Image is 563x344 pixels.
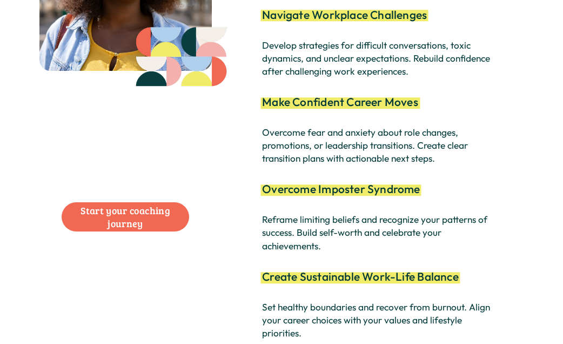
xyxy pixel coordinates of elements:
[262,8,427,22] span: Navigate Workplace Challenges
[262,95,418,109] span: Make Confident Career Moves
[262,213,501,252] p: Reframe limiting beliefs and recognize your patterns of success. Build self-worth and celebrate y...
[62,202,190,231] a: Start your coaching journey
[262,269,459,283] span: Create Sustainable Work-Life Balance
[262,182,420,196] span: Overcome Imposter Syndrome
[262,301,501,340] p: Set healthy boundaries and recover from burnout. Align your career choices with your values and l...
[262,39,501,78] p: Develop strategies for difficult conversations, toxic dynamics, and unclear expectations. Rebuild...
[262,126,501,165] p: Overcome fear and anxiety about role changes, promotions, or leadership transitions. Create clear...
